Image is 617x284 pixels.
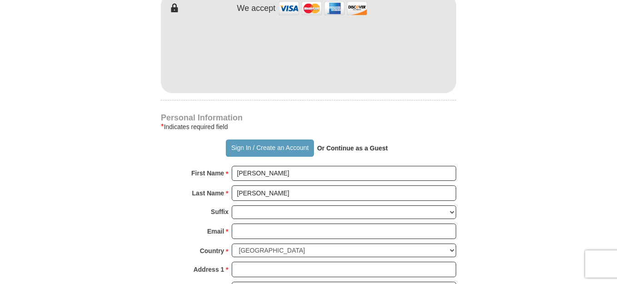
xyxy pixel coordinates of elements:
h4: We accept [237,4,276,14]
strong: Or Continue as a Guest [317,144,388,152]
strong: Suffix [211,205,229,218]
div: Indicates required field [161,121,456,132]
h4: Personal Information [161,114,456,121]
strong: First Name [191,167,224,179]
strong: Address 1 [194,263,224,276]
button: Sign In / Create an Account [226,140,313,157]
strong: Last Name [192,187,224,199]
strong: Email [207,225,224,238]
strong: Country [200,244,224,257]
